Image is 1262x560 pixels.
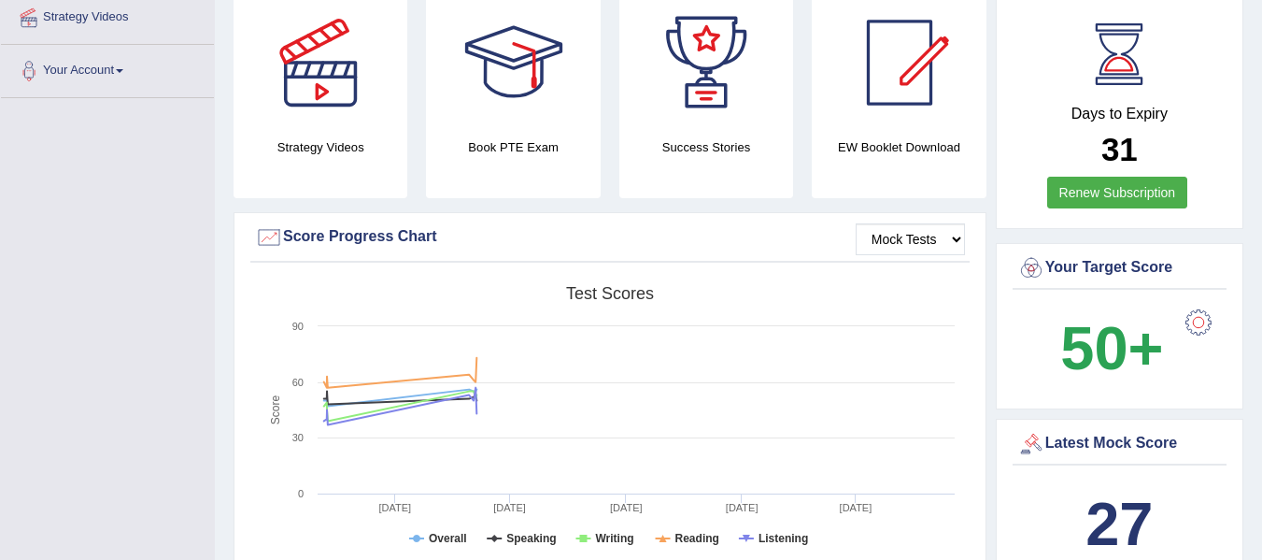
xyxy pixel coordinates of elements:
h4: Success Stories [619,137,793,157]
text: 90 [292,321,304,332]
tspan: Speaking [506,532,556,545]
text: 60 [292,377,304,388]
tspan: Reading [675,532,719,545]
tspan: Listening [759,532,808,545]
tspan: Overall [429,532,467,545]
a: Your Account [1,45,214,92]
h4: EW Booklet Download [812,137,985,157]
tspan: Test scores [566,284,654,303]
h4: Days to Expiry [1017,106,1222,122]
div: Latest Mock Score [1017,430,1222,458]
text: 30 [292,432,304,443]
tspan: [DATE] [726,502,759,513]
h4: Strategy Videos [234,137,407,157]
tspan: [DATE] [610,502,643,513]
tspan: Writing [595,532,633,545]
tspan: Score [269,395,282,425]
tspan: [DATE] [840,502,872,513]
b: 27 [1085,490,1153,558]
div: Your Target Score [1017,254,1222,282]
h4: Book PTE Exam [426,137,600,157]
a: Renew Subscription [1047,177,1188,208]
b: 50+ [1060,314,1163,382]
tspan: [DATE] [378,502,411,513]
b: 31 [1101,131,1138,167]
text: 0 [298,488,304,499]
tspan: [DATE] [493,502,526,513]
div: Score Progress Chart [255,223,965,251]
